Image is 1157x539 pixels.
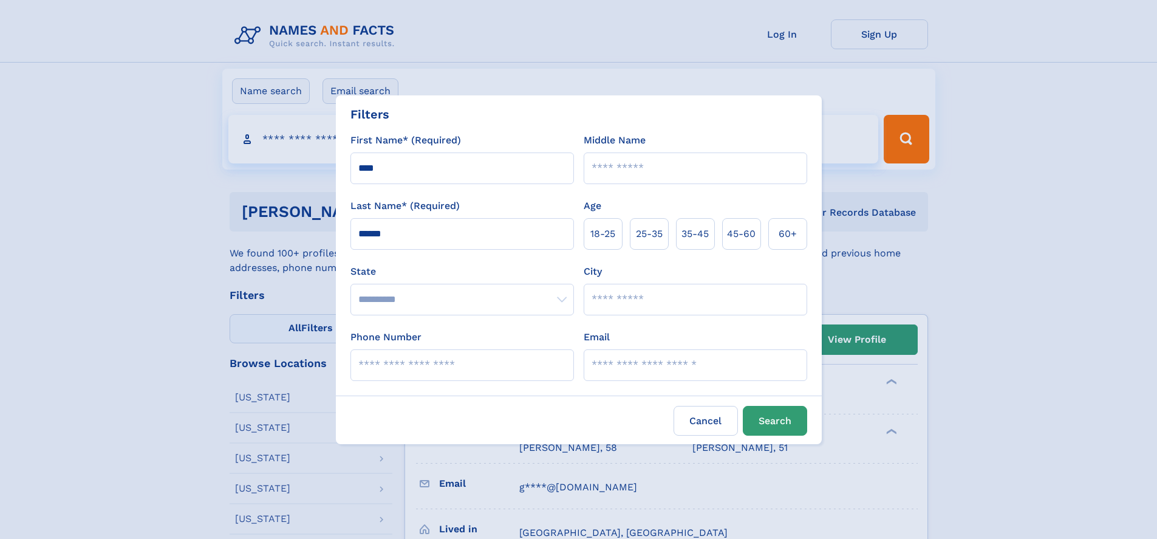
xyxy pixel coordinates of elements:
[681,227,709,241] span: 35‑45
[350,105,389,123] div: Filters
[584,199,601,213] label: Age
[590,227,615,241] span: 18‑25
[779,227,797,241] span: 60+
[350,133,461,148] label: First Name* (Required)
[584,133,646,148] label: Middle Name
[350,264,574,279] label: State
[350,199,460,213] label: Last Name* (Required)
[584,330,610,345] label: Email
[584,264,602,279] label: City
[727,227,756,241] span: 45‑60
[350,330,422,345] label: Phone Number
[743,406,807,436] button: Search
[674,406,738,436] label: Cancel
[636,227,663,241] span: 25‑35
